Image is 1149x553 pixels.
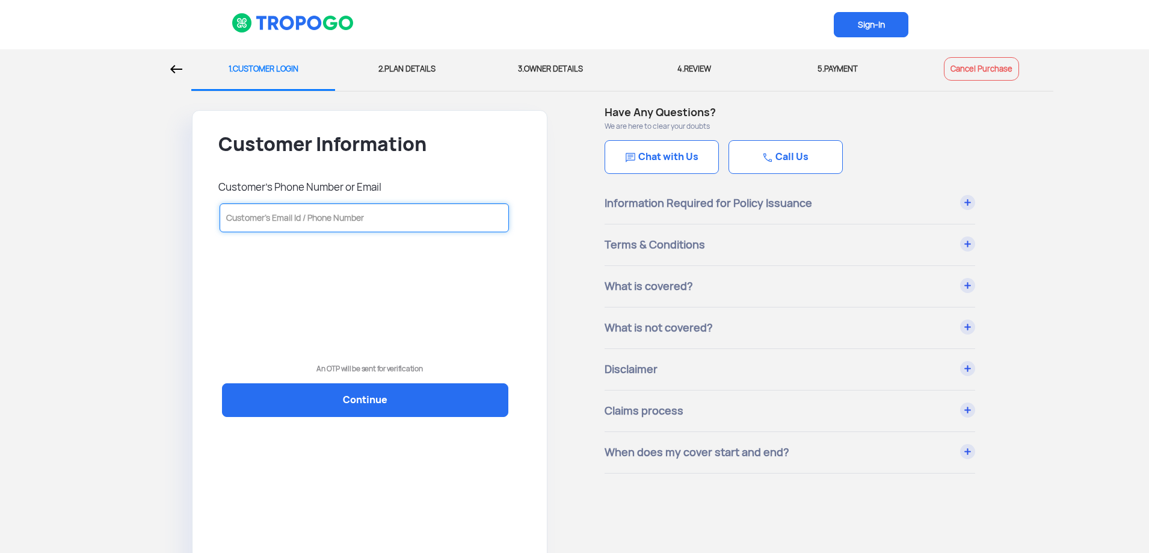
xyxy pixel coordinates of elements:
div: Disclaimer [605,349,975,390]
img: Back [170,65,182,73]
span: 3. [518,64,524,74]
a: Call Us [729,140,843,174]
img: Chat [763,153,772,162]
div: REVIEW [632,49,757,89]
div: CUSTOMER LOGIN [200,49,326,89]
a: Continue [222,383,508,417]
img: logoHeader.svg [232,13,355,33]
span: 2. [378,64,384,74]
div: What is not covered? [605,307,975,348]
span: 5. [818,64,824,74]
span: Sign-In [834,12,908,37]
div: When does my cover start and end? [605,432,975,473]
div: Terms & Conditions [605,224,975,265]
h4: Customer Information [218,132,527,156]
span: 4. [677,64,684,74]
div: Claims process [605,391,975,431]
input: Customer’s Email Id / Phone Number [220,203,509,232]
div: PLAN DETAILS [344,49,470,89]
a: Chat with Us [605,140,719,174]
p: Customer’s Phone Number or Email [218,181,527,194]
a: Cancel Purchase [944,57,1019,81]
div: What is covered? [605,266,975,307]
h4: Have Any Questions? [605,104,1119,121]
p: An OTP will be sent for verification [212,363,527,375]
div: Information Required for Policy Issuance [605,183,975,224]
span: 1. [229,64,233,74]
img: Chat [626,153,635,162]
div: PAYMENT [775,49,901,89]
div: OWNER DETAILS [488,49,614,89]
p: We are here to clear your doubts [605,121,1119,132]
